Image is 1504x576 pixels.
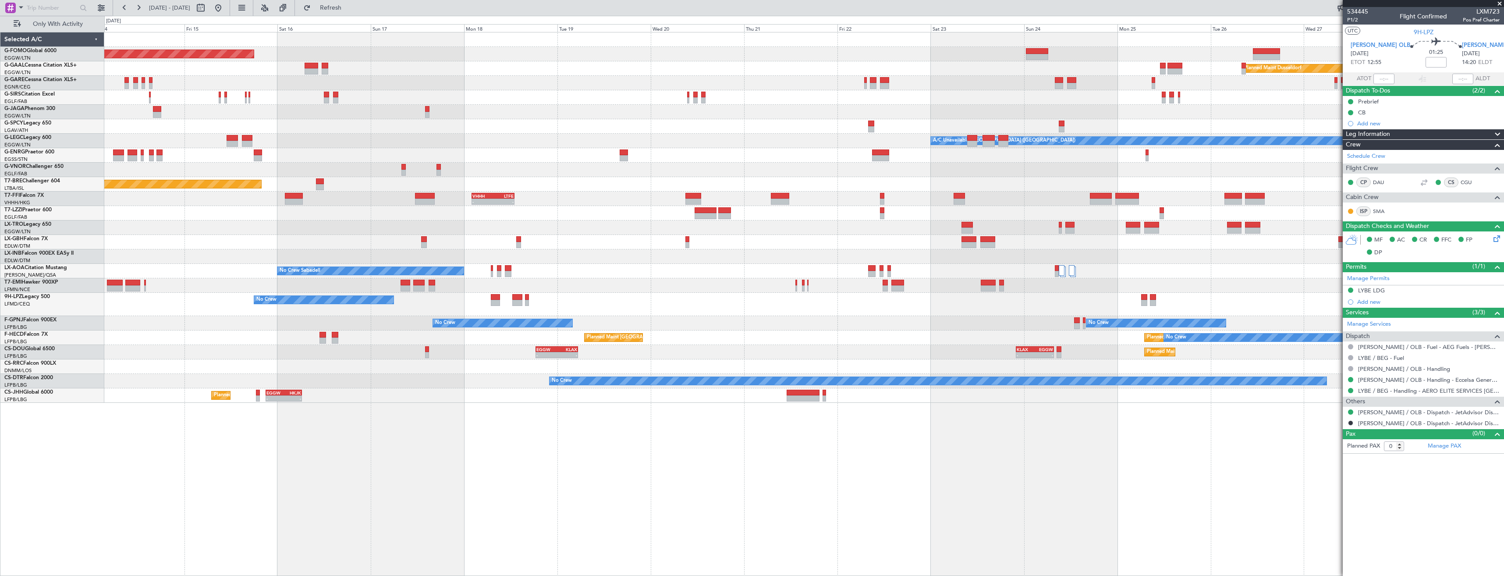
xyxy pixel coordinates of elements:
span: T7-BRE [4,178,22,184]
span: LX-AOA [4,265,25,270]
span: Dispatch To-Dos [1346,86,1390,96]
div: No Crew Sabadell [280,264,320,277]
div: Planned Maint [GEOGRAPHIC_DATA] ([GEOGRAPHIC_DATA]) [1147,331,1285,344]
a: LFPB/LBG [4,338,27,345]
div: No Crew [435,316,455,330]
a: LFPB/LBG [4,382,27,388]
span: Services [1346,308,1369,318]
span: Crew [1346,140,1361,150]
span: G-GARE [4,77,25,82]
span: G-FOMO [4,48,27,53]
div: Thu 21 [744,24,837,32]
a: SMA [1373,207,1393,215]
a: EGGW/LTN [4,142,31,148]
div: - [557,352,577,358]
a: G-JAGAPhenom 300 [4,106,55,111]
a: G-LEGCLegacy 600 [4,135,51,140]
button: UTC [1345,27,1360,35]
div: Mon 25 [1117,24,1211,32]
span: G-SIRS [4,92,21,97]
span: P1/2 [1347,16,1368,24]
div: No Crew [1166,331,1186,344]
div: - [493,199,514,204]
span: Dispatch [1346,331,1370,341]
div: LYBE LDG [1358,287,1385,294]
div: No Crew [256,293,277,306]
span: Pos Pref Charter [1463,16,1500,24]
div: Sun 24 [1024,24,1117,32]
a: G-ENRGPraetor 600 [4,149,54,155]
span: CS-DOU [4,346,25,352]
a: [PERSON_NAME] / OLB - Fuel - AEG Fuels - [PERSON_NAME] / OLB [1358,343,1500,351]
label: Planned PAX [1347,442,1380,451]
span: G-ENRG [4,149,25,155]
input: Trip Number [27,1,77,14]
span: 534445 [1347,7,1368,16]
span: Others [1346,397,1365,407]
a: Schedule Crew [1347,152,1385,161]
div: CP [1356,178,1371,187]
div: A/C Unavailable [GEOGRAPHIC_DATA] ([GEOGRAPHIC_DATA]) [933,134,1075,147]
div: Sat 23 [931,24,1024,32]
a: LGAV/ATH [4,127,28,134]
a: LTBA/ISL [4,185,24,192]
a: G-GARECessna Citation XLS+ [4,77,77,82]
div: - [472,199,493,204]
a: [PERSON_NAME] / OLB - Handling - Eccelsa General Aviation [PERSON_NAME] / OLB [1358,376,1500,384]
div: Mon 18 [464,24,557,32]
a: EGLF/FAB [4,214,27,220]
span: 01:25 [1429,48,1443,57]
a: 9H-LPZLegacy 500 [4,294,50,299]
span: DP [1374,249,1382,257]
div: Sun 17 [371,24,464,32]
a: CS-DTRFalcon 2000 [4,375,53,380]
button: Only With Activity [10,17,95,31]
a: EDLW/DTM [4,243,30,249]
a: DAU [1373,178,1393,186]
span: Only With Activity [23,21,92,27]
span: ATOT [1357,75,1371,83]
div: - [1017,352,1035,358]
span: AC [1397,236,1405,245]
a: LFPB/LBG [4,353,27,359]
span: 14:20 [1462,58,1476,67]
span: LX-TRO [4,222,23,227]
a: G-VNORChallenger 650 [4,164,64,169]
span: F-GPNJ [4,317,23,323]
a: Manage Permits [1347,274,1390,283]
a: LX-TROLegacy 650 [4,222,51,227]
span: [DATE] - [DATE] [149,4,190,12]
div: KLAX [1017,347,1035,352]
span: G-JAGA [4,106,25,111]
div: Planned Maint [GEOGRAPHIC_DATA] ([GEOGRAPHIC_DATA]) [587,331,725,344]
a: G-SPCYLegacy 650 [4,121,51,126]
div: VHHH [472,193,493,199]
div: Planned Maint Dusseldorf [1244,62,1302,75]
div: HKJK [284,390,301,395]
a: LX-INBFalcon 900EX EASy II [4,251,74,256]
a: CS-JHHGlobal 6000 [4,390,53,395]
span: Leg Information [1346,129,1390,139]
div: - [284,396,301,401]
a: G-SIRSCitation Excel [4,92,55,97]
div: Wed 27 [1304,24,1397,32]
a: EGSS/STN [4,156,28,163]
div: ISP [1356,206,1371,216]
span: Permits [1346,262,1366,272]
span: MF [1374,236,1383,245]
a: [PERSON_NAME] / OLB - Handling [1358,365,1450,373]
a: LFMN/NCE [4,286,30,293]
span: G-SPCY [4,121,23,126]
a: LX-GBHFalcon 7X [4,236,48,242]
a: EGLF/FAB [4,171,27,177]
div: Planned Maint [GEOGRAPHIC_DATA] ([GEOGRAPHIC_DATA]) [1147,345,1285,359]
a: CS-RRCFalcon 900LX [4,361,56,366]
a: EGNR/CEG [4,84,31,90]
div: Fri 15 [184,24,278,32]
span: [DATE] [1351,50,1369,58]
div: Sat 16 [277,24,371,32]
div: - [266,396,284,401]
a: [PERSON_NAME]/QSA [4,272,56,278]
a: EDLW/DTM [4,257,30,264]
div: Add new [1357,298,1500,306]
